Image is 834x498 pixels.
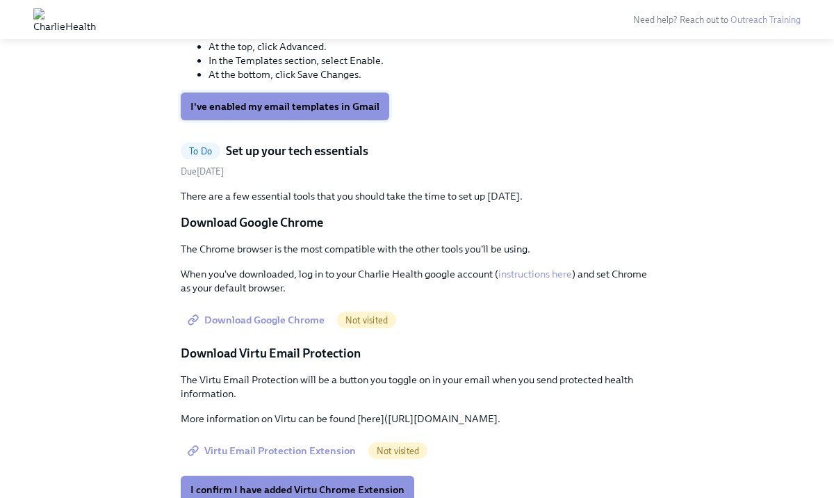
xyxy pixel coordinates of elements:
li: At the bottom, click Save Changes. [208,67,653,81]
li: At the top, click Advanced. [208,40,653,54]
p: Download Virtu Email Protection [181,345,653,362]
span: Download Google Chrome [190,313,325,327]
a: Download Google Chrome [181,306,334,334]
span: I've enabled my email templates in Gmail [190,99,379,113]
p: The Chrome browser is the most compatible with the other tools you'll be using. [181,242,653,256]
a: Outreach Training [730,15,801,25]
p: Download Google Chrome [181,214,653,231]
span: Need help? Reach out to [633,15,801,25]
p: The Virtu Email Protection will be a button you toggle on in your email when you send protected h... [181,373,653,401]
span: Not visited [337,315,396,326]
span: I confirm I have added Virtu Chrome Extension [190,483,404,497]
h5: Set up your tech essentials [226,143,368,159]
a: To DoSet up your tech essentialsDue[DATE] [181,143,653,178]
li: In the Templates section, select Enable. [208,54,653,67]
p: There are a few essential tools that you should take the time to set up [DATE]. [181,189,653,203]
span: To Do [181,146,220,156]
p: When you've downloaded, log in to your Charlie Health google account ( ) and set Chrome as your d... [181,267,653,295]
p: More information on Virtu can be found [here]([URL][DOMAIN_NAME]. [181,412,653,426]
span: Not visited [368,446,427,456]
span: Virtu Email Protection Extension [190,444,356,458]
button: I've enabled my email templates in Gmail [181,93,389,120]
a: instructions here [498,268,572,280]
span: Tuesday, September 23rd 2025, 10:00 am [181,166,224,177]
img: CharlieHealth [33,8,96,31]
a: Virtu Email Protection Extension [181,437,366,465]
